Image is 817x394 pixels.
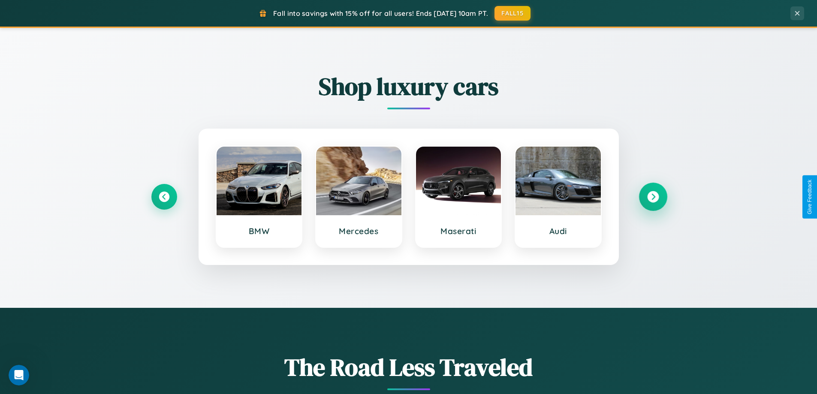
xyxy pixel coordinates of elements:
[9,365,29,385] iframe: Intercom live chat
[151,70,666,103] h2: Shop luxury cars
[151,351,666,384] h1: The Road Less Traveled
[494,6,531,21] button: FALL15
[807,180,813,214] div: Give Feedback
[273,9,488,18] span: Fall into savings with 15% off for all users! Ends [DATE] 10am PT.
[524,226,592,236] h3: Audi
[425,226,493,236] h3: Maserati
[325,226,393,236] h3: Mercedes
[225,226,293,236] h3: BMW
